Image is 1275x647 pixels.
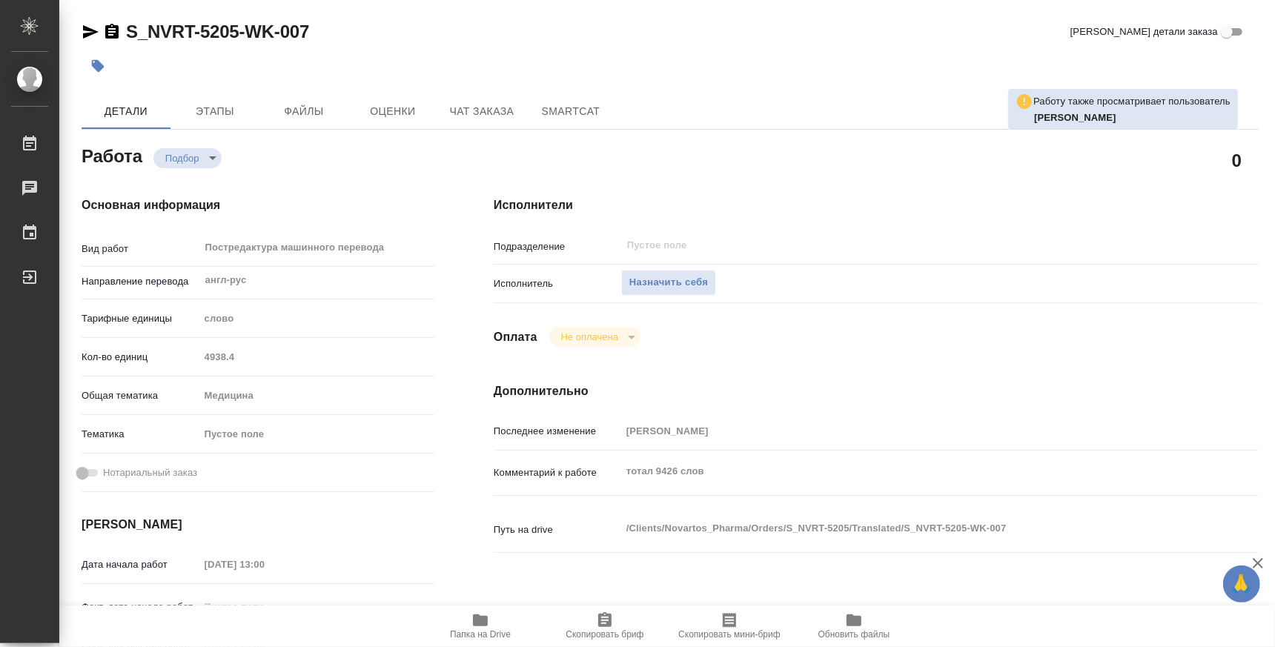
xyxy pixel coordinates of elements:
div: Пустое поле [199,422,434,447]
span: 🙏 [1229,568,1254,600]
span: Этапы [179,102,251,121]
span: Нотариальный заказ [103,465,197,480]
textarea: тотал 9426 слов [621,459,1195,484]
h4: Оплата [494,328,537,346]
a: S_NVRT-5205-WK-007 [126,21,309,42]
button: Скопировать бриф [543,605,667,647]
span: [PERSON_NAME] детали заказа [1070,24,1218,39]
button: 🙏 [1223,565,1260,603]
div: Подбор [549,327,640,347]
div: Медицина [199,383,434,408]
p: Общая тематика [82,388,199,403]
button: Скопировать ссылку [103,23,121,41]
button: Папка на Drive [418,605,543,647]
p: Тематика [82,427,199,442]
h4: Дополнительно [494,382,1259,400]
button: Скопировать мини-бриф [667,605,792,647]
h4: Основная информация [82,196,434,214]
p: Последнее изменение [494,424,621,439]
span: Назначить себя [629,274,708,291]
p: Исполнитель [494,276,621,291]
button: Не оплачена [557,331,623,343]
span: Обновить файлы [818,629,890,640]
button: Скопировать ссылку для ЯМессенджера [82,23,99,41]
span: Детали [90,102,162,121]
input: Пустое поле [199,554,329,575]
span: Оценки [357,102,428,121]
h4: [PERSON_NAME] [82,516,434,534]
p: Направление перевода [82,274,199,289]
p: Комментарий к работе [494,465,621,480]
button: Обновить файлы [792,605,916,647]
span: Файлы [268,102,340,121]
button: Назначить себя [621,270,716,296]
span: Скопировать бриф [566,629,643,640]
button: Подбор [161,152,204,165]
input: Пустое поле [199,596,329,617]
p: Тарифные единицы [82,311,199,326]
h4: Исполнители [494,196,1259,214]
span: SmartCat [535,102,606,121]
textarea: /Clients/Novartos_Pharma/Orders/S_NVRT-5205/Translated/S_NVRT-5205-WK-007 [621,516,1195,541]
div: слово [199,306,434,331]
div: Подбор [153,148,222,168]
span: Скопировать мини-бриф [678,629,780,640]
input: Пустое поле [626,236,1160,254]
span: Чат заказа [446,102,517,121]
button: Добавить тэг [82,50,114,82]
p: Подразделение [494,239,621,254]
div: Пустое поле [205,427,417,442]
p: Вид работ [82,242,199,256]
input: Пустое поле [621,420,1195,442]
p: Путь на drive [494,522,621,537]
h2: 0 [1232,147,1242,173]
p: Дата начала работ [82,557,199,572]
h2: Работа [82,142,142,168]
input: Пустое поле [199,346,434,368]
p: Факт. дата начала работ [82,600,199,614]
p: Кол-во единиц [82,350,199,365]
span: Папка на Drive [450,629,511,640]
